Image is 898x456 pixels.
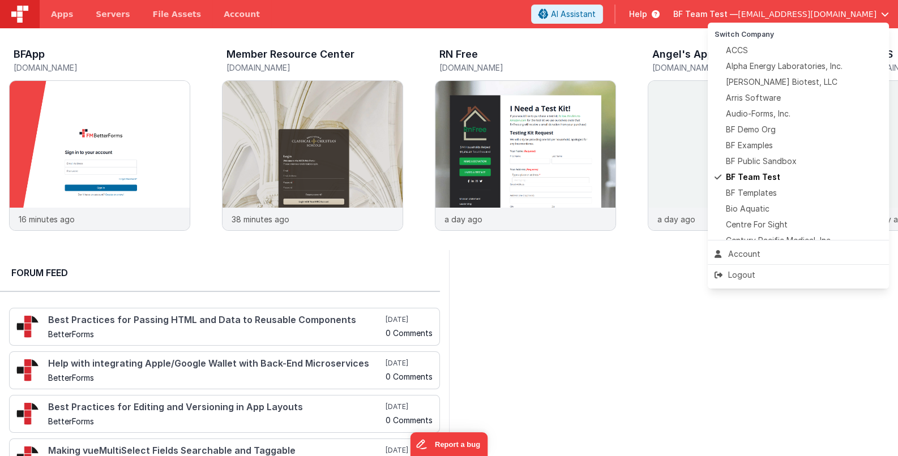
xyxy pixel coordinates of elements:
[726,108,790,119] span: Audio-Forms, Inc.
[726,92,781,104] span: Arris Software
[715,248,882,260] div: Account
[726,45,748,56] span: ACCS
[715,269,882,281] div: Logout
[726,219,788,230] span: Centre For Sight
[726,171,780,183] span: BF Team Test
[726,156,797,167] span: BF Public Sandbox
[726,140,773,151] span: BF Examples
[726,76,837,88] span: [PERSON_NAME] Biotest, LLC
[410,432,488,456] iframe: Marker.io feedback button
[726,61,843,72] span: Alpha Energy Laboratories, Inc.
[726,187,777,199] span: BF Templates
[726,124,776,135] span: BF Demo Org
[715,31,882,38] h5: Switch Company
[726,203,769,214] span: Bio Aquatic
[726,235,832,246] span: Century Pacific Medical, Inc.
